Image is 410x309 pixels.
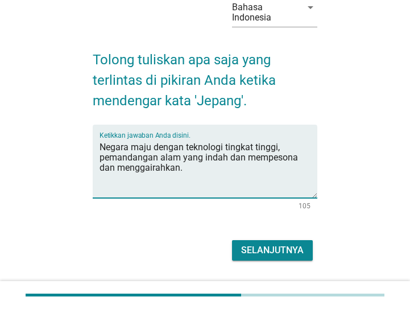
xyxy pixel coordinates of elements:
i: arrow_drop_down [304,1,317,14]
button: Selanjutnya [232,240,313,261]
div: 105 [299,203,310,209]
div: Selanjutnya [241,244,304,257]
textarea: Ketikkan jawaban Anda disini. [100,138,317,198]
h2: Tolong tuliskan apa saja yang terlintas di pikiran Anda ketika mendengar kata 'Jepang'. [93,38,317,111]
div: Bahasa Indonesia [232,2,295,23]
